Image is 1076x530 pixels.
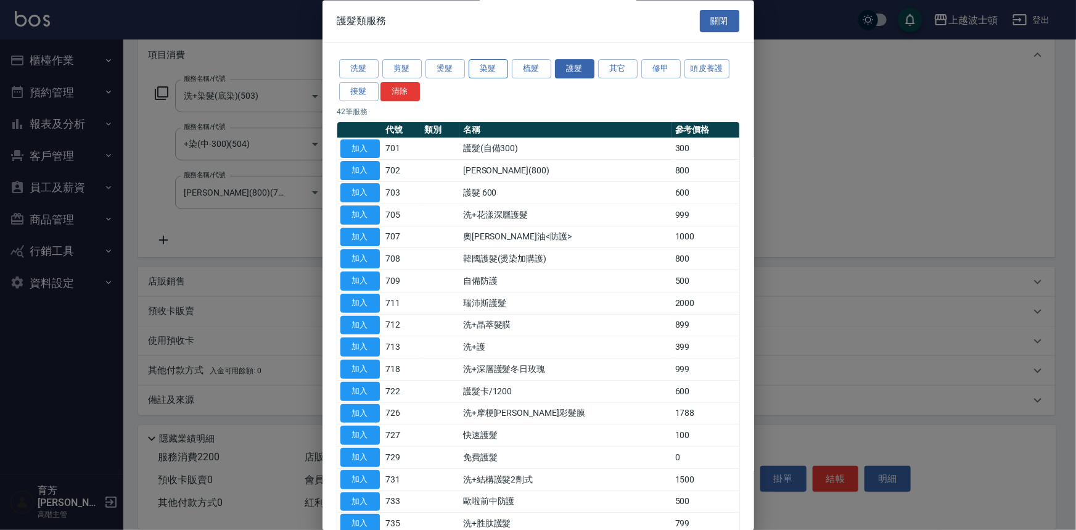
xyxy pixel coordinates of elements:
td: 729 [383,447,422,469]
td: 奧[PERSON_NAME]油<防護> [460,226,672,249]
button: 燙髮 [425,60,465,79]
button: 加入 [340,250,380,269]
td: 399 [672,336,739,358]
td: 705 [383,204,422,226]
td: 300 [672,138,739,160]
td: 713 [383,336,422,358]
button: 加入 [340,139,380,159]
td: 洗+深層護髮冬日玫瑰 [460,358,672,381]
td: 718 [383,358,422,381]
td: 708 [383,248,422,270]
td: 727 [383,424,422,447]
td: 999 [672,358,739,381]
td: 2000 [672,292,739,315]
button: 頭皮養護 [684,60,730,79]
button: 加入 [340,492,380,511]
td: 709 [383,270,422,292]
td: 703 [383,182,422,204]
td: 500 [672,270,739,292]
button: 關閉 [700,10,739,33]
th: 類別 [421,122,460,138]
td: 1500 [672,469,739,491]
button: 加入 [340,294,380,313]
td: 洗+花漾深層護髮 [460,204,672,226]
td: 701 [383,138,422,160]
button: 接髮 [339,82,379,101]
td: 護髮(自備300) [460,138,672,160]
button: 剪髮 [382,60,422,79]
td: 快速護髮 [460,424,672,447]
th: 代號 [383,122,422,138]
button: 加入 [340,184,380,203]
td: 722 [383,381,422,403]
td: 707 [383,226,422,249]
button: 加入 [340,272,380,291]
td: 洗+晶萃髮膜 [460,315,672,337]
td: 洗+護 [460,336,672,358]
button: 加入 [340,360,380,379]
button: 加入 [340,228,380,247]
td: 瑞沛斯護髮 [460,292,672,315]
td: 500 [672,491,739,513]
p: 42 筆服務 [337,106,739,117]
td: 歐啦前中防護 [460,491,672,513]
td: 護髮卡/1200 [460,381,672,403]
td: 702 [383,160,422,182]
td: 洗+結構護髮2劑式 [460,469,672,491]
button: 加入 [340,338,380,357]
span: 護髮類服務 [337,15,387,27]
button: 加入 [340,449,380,468]
td: 100 [672,424,739,447]
td: 600 [672,381,739,403]
td: 711 [383,292,422,315]
button: 加入 [340,205,380,225]
td: 726 [383,403,422,425]
button: 洗髮 [339,60,379,79]
td: [PERSON_NAME](800) [460,160,672,182]
td: 733 [383,491,422,513]
td: 護髮 600 [460,182,672,204]
td: 1000 [672,226,739,249]
td: 600 [672,182,739,204]
td: 999 [672,204,739,226]
button: 加入 [340,382,380,401]
button: 加入 [340,470,380,489]
button: 加入 [340,404,380,423]
th: 參考價格 [672,122,739,138]
td: 800 [672,248,739,270]
button: 加入 [340,426,380,445]
button: 梳髮 [512,60,551,79]
td: 712 [383,315,422,337]
button: 染髮 [469,60,508,79]
td: 1788 [672,403,739,425]
td: 899 [672,315,739,337]
td: 自備防護 [460,270,672,292]
button: 加入 [340,162,380,181]
td: 800 [672,160,739,182]
td: 731 [383,469,422,491]
button: 其它 [598,60,638,79]
td: 洗+摩梗[PERSON_NAME]彩髮膜 [460,403,672,425]
td: 免費護髮 [460,447,672,469]
td: 0 [672,447,739,469]
td: 韓國護髮(燙染加購護) [460,248,672,270]
button: 修甲 [641,60,681,79]
button: 清除 [380,82,420,101]
button: 加入 [340,316,380,335]
button: 護髮 [555,60,594,79]
th: 名稱 [460,122,672,138]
